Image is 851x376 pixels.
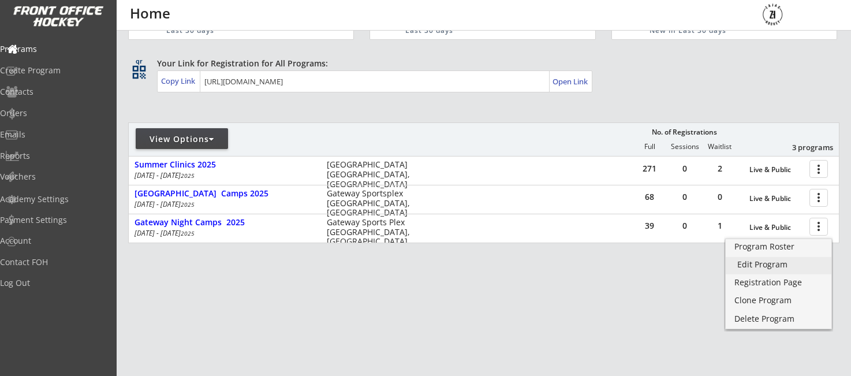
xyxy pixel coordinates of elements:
em: 2025 [181,229,195,237]
div: Live & Public [749,224,804,232]
div: [DATE] - [DATE] [135,230,311,237]
div: 2 [703,165,737,173]
div: No. of Registrations [648,128,720,136]
div: 68 [632,193,667,201]
a: Program Roster [726,239,831,256]
a: Open Link [553,73,589,90]
div: Last 30 days [166,26,300,36]
em: 2025 [181,200,195,209]
div: 0 [667,193,702,201]
div: View Options [136,133,228,145]
div: 3 programs [773,142,833,152]
div: Clone Program [734,296,823,304]
a: Registration Page [726,275,831,292]
div: Open Link [553,77,589,87]
div: 0 [667,165,702,173]
div: Gateway Night Camps 2025 [135,218,315,228]
div: qr [132,58,145,65]
div: [DATE] - [DATE] [135,201,311,208]
div: Full [632,143,667,151]
div: Registration Page [734,278,823,286]
div: Sessions [667,143,702,151]
div: Your Link for Registration for All Programs: [157,58,804,69]
div: 1 [703,222,737,230]
button: more_vert [809,189,828,207]
div: Waitlist [702,143,737,151]
div: [GEOGRAPHIC_DATA] Camps 2025 [135,189,315,199]
button: more_vert [809,218,828,236]
div: 271 [632,165,667,173]
div: Program Roster [734,243,823,251]
div: [GEOGRAPHIC_DATA] [GEOGRAPHIC_DATA], [GEOGRAPHIC_DATA] [327,160,417,189]
div: Live & Public [749,195,804,203]
div: Gateway Sports Plex [GEOGRAPHIC_DATA], [GEOGRAPHIC_DATA] [327,218,417,247]
div: 39 [632,222,667,230]
div: Gateway Sportsplex [GEOGRAPHIC_DATA], [GEOGRAPHIC_DATA] [327,189,417,218]
div: Last 30 days [405,26,547,36]
div: Live & Public [749,166,804,174]
div: Copy Link [161,76,197,86]
div: Summer Clinics 2025 [135,160,315,170]
div: Edit Program [737,260,820,269]
button: more_vert [809,160,828,178]
div: [DATE] - [DATE] [135,172,311,179]
button: qr_code [130,64,148,81]
div: Delete Program [734,315,823,323]
div: 0 [703,193,737,201]
a: Edit Program [726,257,831,274]
em: 2025 [181,172,195,180]
div: New in Last 30 days [650,26,783,36]
div: 0 [667,222,702,230]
